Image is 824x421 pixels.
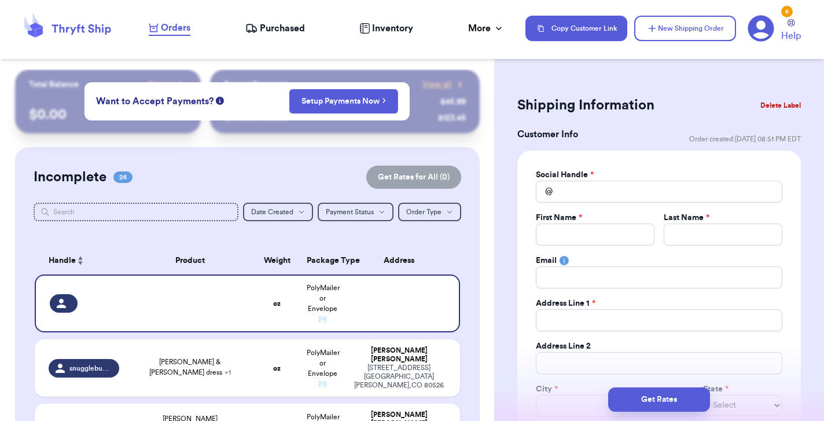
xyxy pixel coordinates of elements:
p: Total Balance [29,79,79,90]
h3: Customer Info [517,127,578,141]
span: Want to Accept Payments? [96,94,214,108]
button: Get Rates for All (0) [366,166,461,189]
div: $ 45.99 [440,96,466,108]
label: First Name [536,212,582,224]
a: View all [422,79,466,90]
div: More [468,21,505,35]
strong: oz [273,365,281,372]
div: @ [536,181,553,203]
a: Orders [149,21,190,36]
span: snugglebugthriftco [69,364,112,373]
div: [STREET_ADDRESS] [GEOGRAPHIC_DATA][PERSON_NAME] , CO 80526 [352,364,446,390]
strong: oz [273,300,281,307]
th: Package Type [300,247,345,274]
button: Sort ascending [76,254,85,268]
button: Get Rates [608,387,710,412]
span: Handle [49,255,76,267]
span: PolyMailer or Envelope ✉️ [307,349,340,387]
label: Social Handle [536,169,594,181]
label: Address Line 2 [536,341,591,352]
span: Help [781,29,801,43]
span: Orders [161,21,190,35]
span: + 1 [225,369,231,376]
input: Search [34,203,238,221]
th: Weight [254,247,300,274]
h2: Shipping Information [517,96,654,115]
span: Order created: [DATE] 08:51 PM EDT [689,134,801,144]
div: [PERSON_NAME] [PERSON_NAME] [352,346,446,364]
a: Purchased [245,21,305,35]
span: [PERSON_NAME] & [PERSON_NAME] dress [149,358,231,376]
a: Help [781,19,801,43]
a: Payout [148,79,187,90]
th: Product [126,247,254,274]
p: $ 0.00 [29,105,187,124]
span: Order Type [406,208,442,215]
a: Setup Payments Now [301,96,387,107]
button: Setup Payments Now [289,89,399,114]
label: Address Line 1 [536,298,595,309]
label: Last Name [664,212,709,224]
button: Order Type [398,203,461,221]
a: Inventory [359,21,413,35]
h2: Incomplete [34,168,106,186]
span: View all [422,79,452,90]
span: Payout [148,79,173,90]
span: 24 [113,171,133,183]
label: Email [536,255,557,266]
button: Date Created [243,203,313,221]
span: Payment Status [326,208,374,215]
p: Recent Payments [224,79,288,90]
div: $ 123.45 [438,112,466,124]
div: 6 [781,6,793,17]
button: Payment Status [318,203,393,221]
a: 6 [748,15,774,42]
button: Delete Label [756,93,805,118]
span: Inventory [372,21,413,35]
span: PolyMailer or Envelope ✉️ [307,284,340,323]
button: Copy Customer Link [525,16,627,41]
button: New Shipping Order [634,16,736,41]
span: Purchased [260,21,305,35]
span: Date Created [251,208,293,215]
th: Address [345,247,460,274]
